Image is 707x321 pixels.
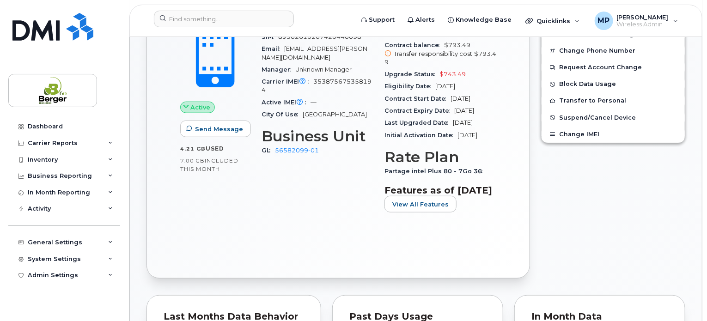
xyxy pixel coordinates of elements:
span: 7.00 GB [180,157,205,164]
span: $743.49 [439,71,466,78]
span: Carrier IMEI [262,78,313,85]
span: Email [262,45,284,52]
span: Knowledge Base [456,15,512,24]
button: Block Data Usage [542,76,685,92]
span: [DATE] [451,95,470,102]
span: used [206,145,224,152]
span: Enable Call Forwarding [559,31,634,38]
button: Transfer to Personal [542,92,685,109]
span: Wireless Admin [617,21,669,28]
span: GL [262,147,275,154]
span: $793.49 [384,42,496,67]
span: Active [191,103,211,112]
span: Support [369,15,395,24]
button: Send Message [180,121,251,137]
span: Eligibility Date [384,83,435,90]
span: Last Upgraded Date [384,119,453,126]
span: Send Message [195,125,243,133]
span: Partage intel Plus 80 - 7Go 36 [384,168,487,175]
span: Upgrade Status [384,71,439,78]
span: [PERSON_NAME] [617,13,669,21]
span: [DATE] [454,107,474,114]
span: Contract balance [384,42,444,48]
span: View All Features [392,200,449,209]
span: Active IMEI [262,99,311,106]
h3: Rate Plan [384,149,496,165]
span: Unknown Manager [295,66,352,73]
span: Initial Activation Date [384,132,457,139]
span: MP [598,15,610,26]
h3: Business Unit [262,128,373,145]
span: Transfer responsibility cost [394,50,472,57]
span: Contract Expiry Date [384,107,454,114]
span: Manager [262,66,295,73]
button: Request Account Change [542,59,685,76]
a: Alerts [401,11,441,29]
span: [DATE] [457,132,477,139]
span: — [311,99,317,106]
div: Mira-Louise Paquin [588,12,685,30]
span: 353875675358194 [262,78,372,93]
span: [DATE] [435,83,455,90]
span: City Of Use [262,111,303,118]
span: [GEOGRAPHIC_DATA] [303,111,367,118]
h3: Features as of [DATE] [384,185,496,196]
span: Suspend/Cancel Device [559,114,636,121]
span: 4.21 GB [180,145,206,152]
button: Change IMEI [542,126,685,143]
span: Contract Start Date [384,95,451,102]
span: [EMAIL_ADDRESS][PERSON_NAME][DOMAIN_NAME] [262,45,370,61]
span: included this month [180,157,238,172]
span: Alerts [415,15,435,24]
span: [DATE] [453,119,473,126]
a: 56582099-01 [275,147,319,154]
button: Change Phone Number [542,42,685,59]
a: Support [354,11,401,29]
input: Find something... [154,11,294,27]
span: Quicklinks [536,17,570,24]
a: Knowledge Base [441,11,518,29]
button: Suspend/Cancel Device [542,109,685,126]
span: $793.49 [384,50,496,66]
button: View All Features [384,196,457,212]
div: Quicklinks [519,12,586,30]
